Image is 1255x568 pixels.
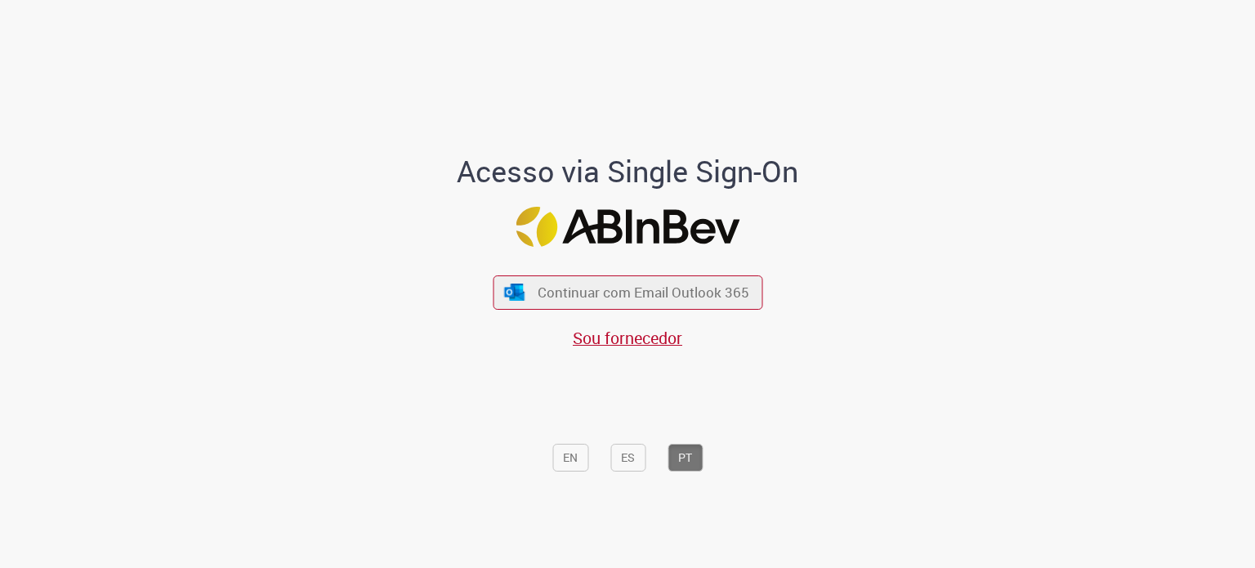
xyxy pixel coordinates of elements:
button: ES [610,444,645,472]
button: ícone Azure/Microsoft 360 Continuar com Email Outlook 365 [493,275,762,309]
button: EN [552,444,588,472]
a: Sou fornecedor [573,327,682,349]
span: Continuar com Email Outlook 365 [538,283,749,302]
button: PT [668,444,703,472]
h1: Acesso via Single Sign-On [401,155,855,188]
img: ícone Azure/Microsoft 360 [503,284,526,301]
img: Logo ABInBev [516,207,739,247]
